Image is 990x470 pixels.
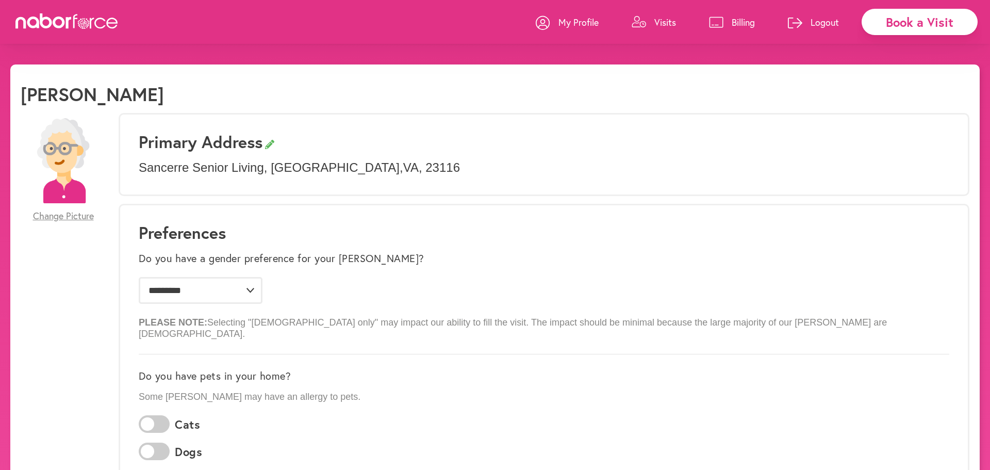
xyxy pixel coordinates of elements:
h3: Primary Address [139,132,949,152]
img: efc20bcf08b0dac87679abea64c1faab.png [21,118,106,203]
h1: Preferences [139,223,949,242]
p: Logout [811,16,839,28]
span: Change Picture [33,210,94,222]
label: Cats [175,418,200,431]
label: Dogs [175,445,202,459]
p: Billing [732,16,755,28]
b: PLEASE NOTE: [139,317,207,328]
div: Book a Visit [862,9,978,35]
a: My Profile [536,7,599,38]
label: Do you have pets in your home? [139,370,291,382]
h1: [PERSON_NAME] [21,83,164,105]
p: My Profile [558,16,599,28]
p: Selecting "[DEMOGRAPHIC_DATA] only" may impact our ability to fill the visit. The impact should b... [139,309,949,339]
p: Sancerre Senior Living , [GEOGRAPHIC_DATA] , VA , 23116 [139,160,949,175]
p: Visits [654,16,676,28]
p: Some [PERSON_NAME] may have an allergy to pets. [139,392,949,403]
a: Billing [709,7,755,38]
a: Logout [788,7,839,38]
label: Do you have a gender preference for your [PERSON_NAME]? [139,252,424,265]
a: Visits [632,7,676,38]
